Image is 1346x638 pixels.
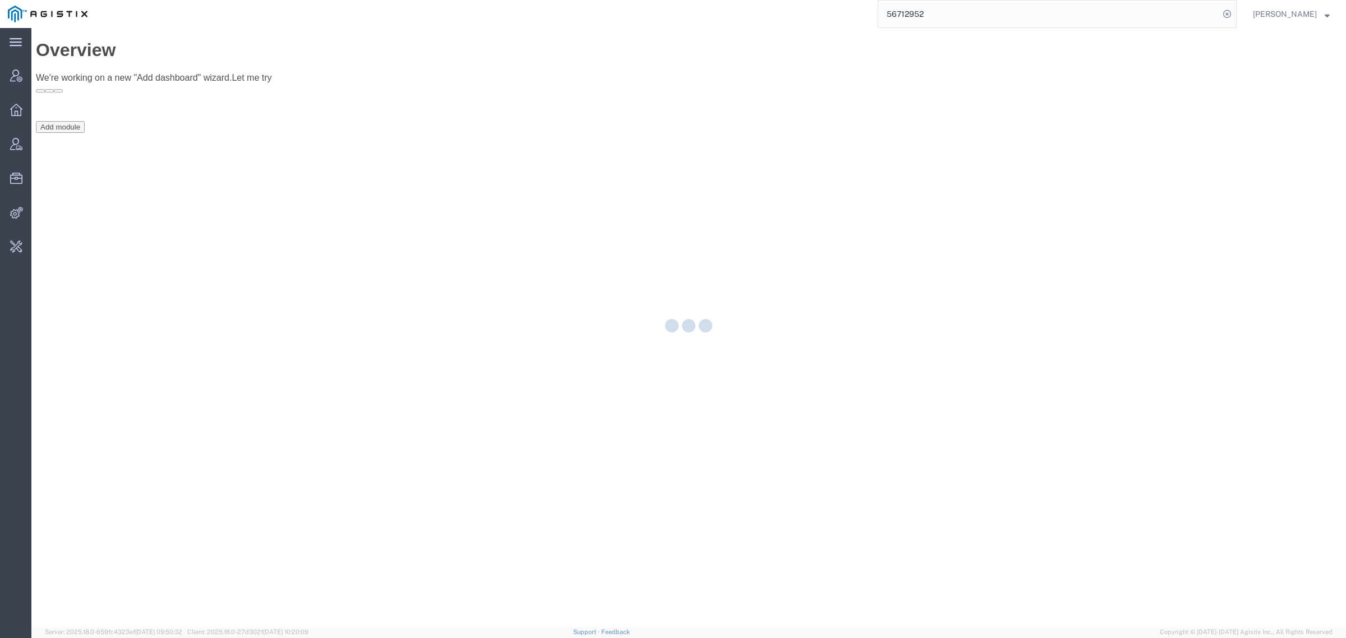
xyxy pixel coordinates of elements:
[8,6,87,22] img: logo
[4,93,53,105] button: Add module
[4,12,1310,33] h1: Overview
[1253,8,1317,20] span: Carrie Virgilio
[601,628,630,635] a: Feedback
[135,628,182,635] span: [DATE] 09:50:32
[263,628,308,635] span: [DATE] 10:20:09
[187,628,308,635] span: Client: 2025.18.0-27d3021
[45,628,182,635] span: Server: 2025.18.0-659fc4323ef
[878,1,1219,27] input: Search for shipment number, reference number
[200,45,240,54] a: Let me try
[1252,7,1330,21] button: [PERSON_NAME]
[4,45,200,54] span: We're working on a new "Add dashboard" wizard.
[573,628,601,635] a: Support
[1160,627,1333,637] span: Copyright © [DATE]-[DATE] Agistix Inc., All Rights Reserved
